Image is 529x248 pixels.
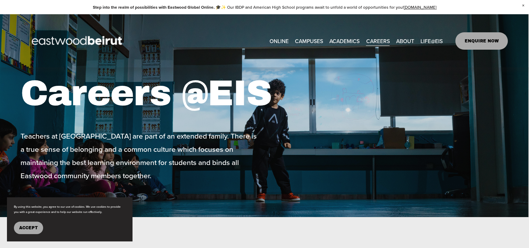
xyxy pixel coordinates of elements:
button: Accept [14,222,43,234]
span: LIFE@EIS [420,36,443,46]
span: Accept [19,225,38,230]
span: CAMPUSES [295,36,323,46]
a: folder dropdown [329,35,360,46]
p: Teachers at [GEOGRAPHIC_DATA] are part of an extended family. There is a true sense of belonging ... [21,129,262,182]
a: ONLINE [270,35,289,46]
img: EastwoodIS Global Site [21,23,135,59]
a: CAREERS [366,35,390,46]
p: By using this website, you agree to our use of cookies. We use cookies to provide you with a grea... [14,204,125,215]
span: ACADEMICS [329,36,360,46]
a: [DOMAIN_NAME] [404,4,436,10]
a: folder dropdown [420,35,443,46]
a: ENQUIRE NOW [455,32,508,50]
span: ABOUT [396,36,414,46]
a: folder dropdown [396,35,414,46]
h1: Careers @EIS [21,72,303,115]
a: folder dropdown [295,35,323,46]
section: Cookie banner [7,197,132,241]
